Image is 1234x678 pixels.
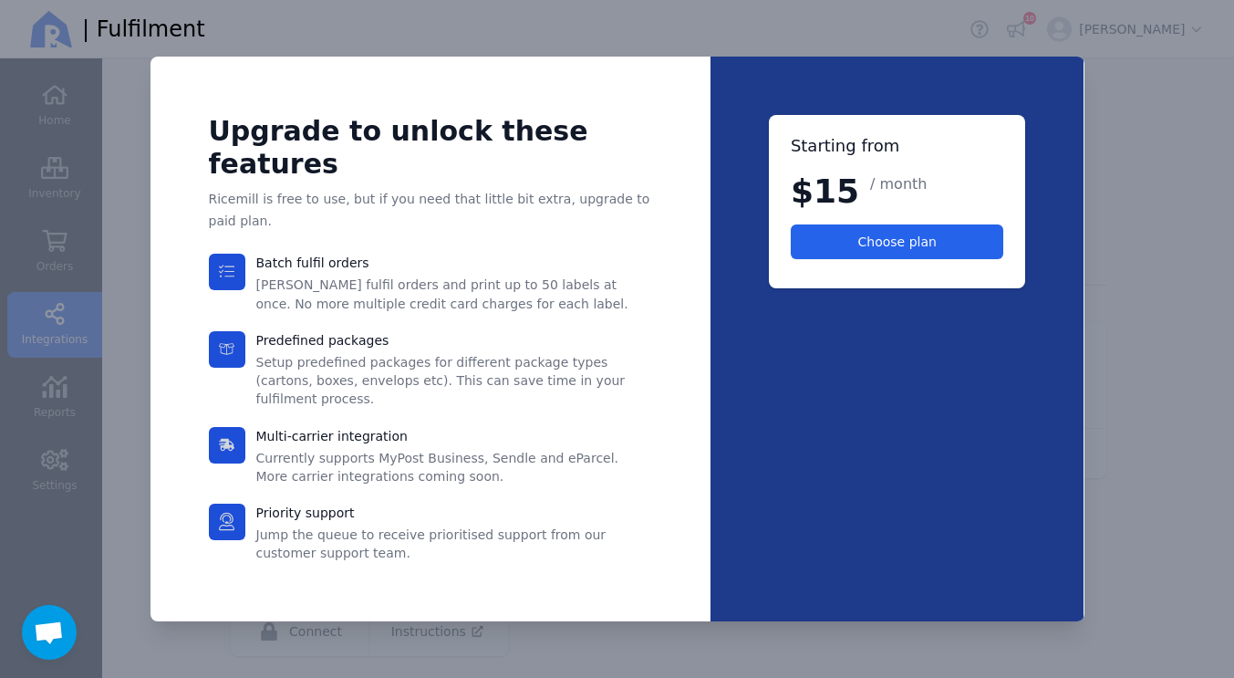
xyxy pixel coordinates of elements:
span: Choose plan [858,235,937,249]
span: $15 [791,173,859,210]
button: Choose plan [791,224,1004,259]
span: Setup predefined packages for different package types (cartons, boxes, envelops etc). This can sa... [256,355,626,407]
h3: Priority support [256,504,652,522]
span: | Fulfilment [82,15,205,44]
span: Currently supports MyPost Business, Sendle and eParcel. More carrier integrations coming soon. [256,451,619,484]
span: Jump the queue to receive prioritised support from our customer support team. [256,527,607,560]
div: Open chat [22,605,77,660]
span: Ricemill is free to use, but if you need that little bit extra, upgrade to paid plan. [209,192,650,228]
h3: Batch fulfil orders [256,254,652,272]
h3: Multi-carrier integration [256,427,652,445]
span: Upgrade to unlock these features [209,115,588,180]
h2: Starting from [791,133,899,159]
h3: Predefined packages [256,331,652,349]
span: [PERSON_NAME] fulfil orders and print up to 50 labels at once. No more multiple credit card charg... [256,277,628,310]
span: / month [870,173,927,195]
